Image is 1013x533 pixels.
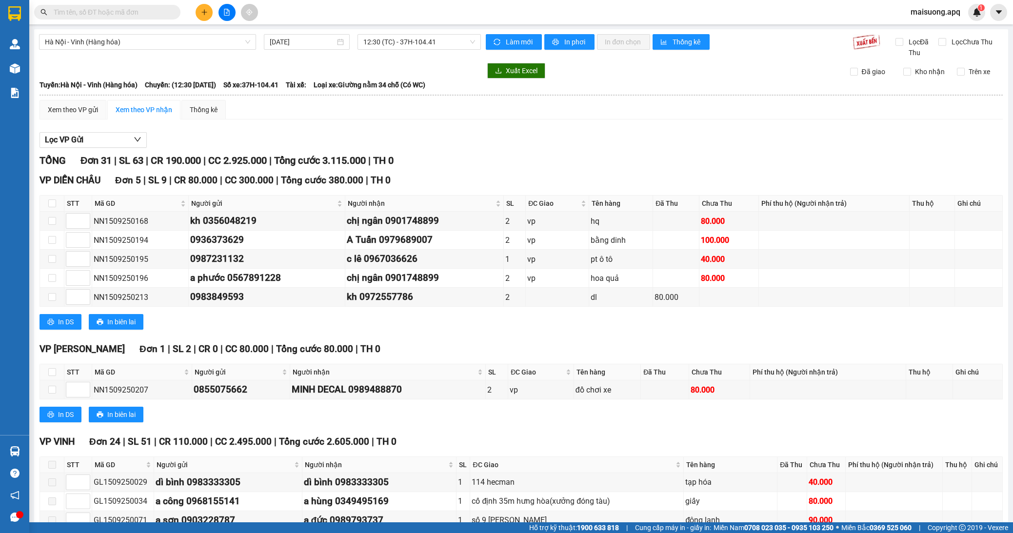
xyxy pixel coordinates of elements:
th: SL [504,196,526,212]
span: printer [552,39,560,46]
div: 80.000 [691,384,749,396]
span: Người gửi [157,459,292,470]
span: ĐC Giao [511,367,563,377]
div: tạp hóa [685,476,775,488]
div: Thống kê [190,104,218,115]
span: Người nhận [348,198,494,209]
td: NN1509250207 [92,380,192,399]
span: | [123,436,125,447]
div: vp [527,253,587,265]
b: Tuyến: Hà Nội - Vinh (Hàng hóa) [40,81,138,89]
span: Mã GD [95,367,182,377]
div: chị ngân 0901748899 [347,271,502,285]
div: 0855075662 [194,382,288,397]
span: In DS [58,409,74,420]
div: hq [591,215,651,227]
span: Kho nhận [911,66,949,77]
th: Chưa Thu [699,196,758,212]
th: STT [64,364,92,380]
span: printer [97,411,103,419]
div: 1 [505,253,524,265]
span: bar-chart [660,39,669,46]
th: SL [457,457,471,473]
button: caret-down [990,4,1007,21]
div: dì bình 0983333305 [156,475,300,490]
span: | [203,155,206,166]
th: Phí thu hộ (Người nhận trả) [759,196,910,212]
span: | [276,175,278,186]
div: dl [591,291,651,303]
div: 1 [458,476,469,488]
div: vp [510,384,572,396]
div: Xem theo VP nhận [116,104,172,115]
span: ĐC Giao [528,198,579,209]
span: Đơn 24 [89,436,120,447]
span: CR 80.000 [174,175,218,186]
div: a công 0968155141 [156,494,300,509]
div: 40.000 [809,476,843,488]
td: NN1509250195 [92,250,189,269]
span: | [269,155,272,166]
div: 80.000 [701,272,756,284]
span: TH 0 [377,436,397,447]
span: Tổng cước 3.115.000 [274,155,366,166]
span: | [169,175,172,186]
div: 2 [505,215,524,227]
div: MINH DECAL 0989488870 [292,382,484,397]
div: kh 0356048219 [190,214,343,228]
span: ⚪️ [836,526,839,530]
span: Tổng cước 380.000 [281,175,363,186]
span: Lọc Đã Thu [905,37,938,58]
th: Ghi chú [955,196,1003,212]
span: printer [47,318,54,326]
span: VP VINH [40,436,75,447]
div: 80.000 [809,495,843,507]
span: Đơn 31 [80,155,112,166]
span: | [168,343,170,355]
div: dì bình 0983333305 [304,475,455,490]
div: pt ô tô [591,253,651,265]
div: GL1509250029 [94,476,152,488]
span: | [220,175,222,186]
div: GL1509250034 [94,495,152,507]
span: | [146,155,148,166]
div: NN1509250195 [94,253,187,265]
div: 80.000 [655,291,697,303]
sup: 1 [978,4,985,11]
div: vp [527,234,587,246]
div: Xem theo VP gửi [48,104,98,115]
div: hoa quả [591,272,651,284]
span: Miền Bắc [841,522,912,533]
span: CC 80.000 [225,343,269,355]
div: bằng dinh [591,234,651,246]
div: NN1509250207 [94,384,190,396]
span: sync [494,39,502,46]
button: In đơn chọn [597,34,650,50]
div: 2 [505,234,524,246]
button: file-add [218,4,236,21]
div: 2 [487,384,506,396]
th: Đã Thu [777,457,807,473]
img: warehouse-icon [10,63,20,74]
span: CC 2.925.000 [208,155,267,166]
span: Đơn 5 [115,175,141,186]
strong: 1900 633 818 [577,524,619,532]
td: GL1509250071 [92,511,154,530]
span: | [626,522,628,533]
th: Phí thu hộ (Người nhận trả) [846,457,943,473]
span: Chuyến: (12:30 [DATE]) [145,79,216,90]
span: Thống kê [673,37,702,47]
span: Cung cấp máy in - giấy in: [635,522,711,533]
div: giấy [685,495,775,507]
span: | [194,343,196,355]
span: caret-down [994,8,1003,17]
span: | [114,155,117,166]
span: Loại xe: Giường nằm 34 chỗ (Có WC) [314,79,425,90]
th: Thu hộ [906,364,953,380]
span: CR 190.000 [151,155,201,166]
td: NN1509250168 [92,212,189,231]
img: warehouse-icon [10,39,20,49]
span: search [40,9,47,16]
span: copyright [959,524,966,531]
div: 0987231132 [190,252,343,266]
